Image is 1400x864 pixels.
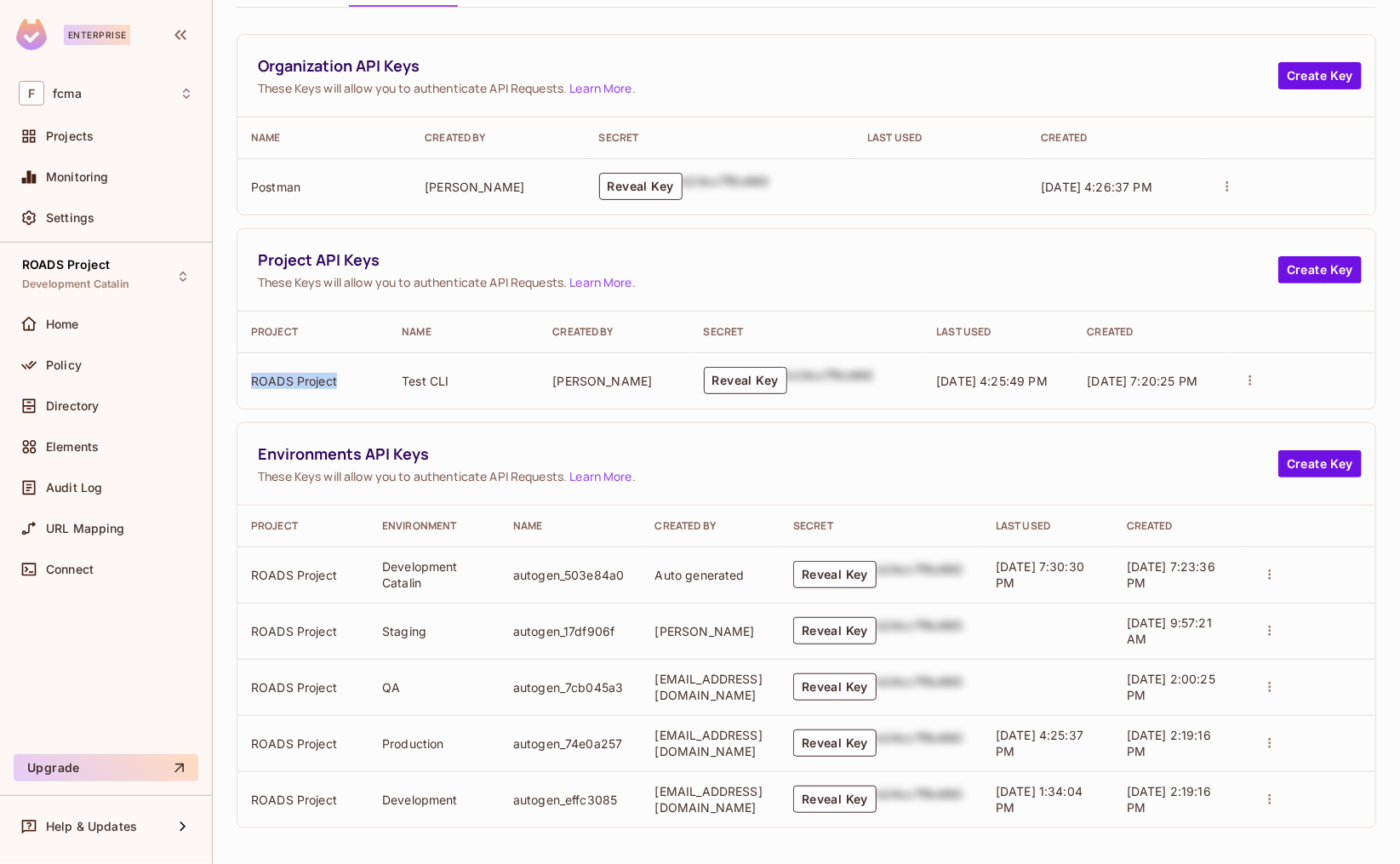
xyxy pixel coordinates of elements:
span: Monitoring [46,170,109,184]
span: [DATE] 2:00:25 PM [1127,672,1215,702]
button: Create Key [1278,450,1362,478]
span: [DATE] 4:26:37 PM [1041,180,1152,194]
td: ROADS Project [237,771,369,827]
div: b24cc7f8c660 [877,673,963,701]
td: Postman [237,158,411,215]
button: actions [1238,369,1262,392]
span: [DATE] 4:25:49 PM [936,374,1048,388]
div: Created By [552,325,676,339]
span: Workspace: fcma [53,87,82,100]
td: autogen_503e84a0 [500,546,642,603]
button: actions [1258,787,1282,811]
a: Learn More [569,80,631,96]
div: Enterprise [64,25,130,45]
button: actions [1215,175,1239,198]
span: [DATE] 2:19:16 PM [1127,728,1211,758]
span: Project API Keys [258,249,1278,271]
td: autogen_effc3085 [500,771,642,827]
span: F [19,81,44,106]
span: Organization API Keys [258,55,1278,77]
div: Name [402,325,525,339]
div: b24cc7f8c660 [877,617,963,644]
td: autogen_17df906f [500,603,642,659]
button: actions [1258,675,1282,699]
a: Learn More [569,468,631,484]
td: Production [369,715,500,771]
td: ROADS Project [237,715,369,771]
button: Upgrade [14,754,198,781]
span: Development Catalin [22,278,129,291]
span: These Keys will allow you to authenticate API Requests. . [258,468,1278,484]
div: Created By [425,131,571,145]
td: autogen_74e0a257 [500,715,642,771]
td: [EMAIL_ADDRESS][DOMAIN_NAME] [642,715,780,771]
div: Secret [599,131,841,145]
td: Development Catalin [369,546,500,603]
td: [PERSON_NAME] [411,158,585,215]
div: Name [513,519,628,533]
button: Create Key [1278,256,1362,283]
td: ROADS Project [237,603,369,659]
td: [EMAIL_ADDRESS][DOMAIN_NAME] [642,659,780,715]
span: These Keys will allow you to authenticate API Requests. . [258,274,1278,290]
div: Environment [382,519,486,533]
button: Create Key [1278,62,1362,89]
td: Auto generated [642,546,780,603]
td: Development [369,771,500,827]
span: Directory [46,399,99,413]
button: Reveal Key [704,367,787,394]
div: Last Used [936,325,1060,339]
div: Created [1041,131,1187,145]
span: [DATE] 4:25:37 PM [996,728,1083,758]
td: ROADS Project [237,546,369,603]
button: actions [1258,563,1282,586]
div: Project [251,519,355,533]
td: QA [369,659,500,715]
span: Policy [46,358,82,372]
span: Projects [46,129,94,143]
td: [PERSON_NAME] [539,352,689,409]
span: [DATE] 2:19:16 PM [1127,784,1211,815]
div: Secret [704,325,910,339]
div: Last Used [996,519,1100,533]
td: [PERSON_NAME] [642,603,780,659]
a: Learn More [569,274,631,290]
td: Test CLI [388,352,539,409]
div: Last Used [867,131,1014,145]
td: Staging [369,603,500,659]
span: [DATE] 1:34:04 PM [996,784,1083,815]
span: [DATE] 7:30:30 PM [996,559,1084,590]
div: Created [1127,519,1231,533]
button: Reveal Key [793,561,877,588]
span: Environments API Keys [258,443,1278,465]
div: Created By [655,519,766,533]
div: b24cc7f8c660 [683,173,769,200]
span: [DATE] 7:20:25 PM [1088,374,1198,388]
div: Secret [793,519,969,533]
button: Reveal Key [793,730,877,757]
td: [EMAIL_ADDRESS][DOMAIN_NAME] [642,771,780,827]
span: URL Mapping [46,522,125,535]
td: ROADS Project [237,352,388,409]
div: Project [251,325,374,339]
button: Reveal Key [793,786,877,813]
button: actions [1258,619,1282,643]
div: Created [1088,325,1211,339]
span: Elements [46,440,99,454]
img: SReyMgAAAABJRU5ErkJggg== [16,19,47,50]
button: Reveal Key [599,173,683,200]
span: [DATE] 9:57:21 AM [1127,615,1212,646]
div: b24cc7f8c660 [877,730,963,757]
span: Settings [46,211,94,225]
button: Reveal Key [793,617,877,644]
div: b24cc7f8c660 [877,786,963,813]
button: actions [1258,731,1282,755]
span: Help & Updates [46,820,137,833]
div: b24cc7f8c660 [787,367,874,394]
span: Home [46,318,79,331]
span: Audit Log [46,481,102,495]
td: ROADS Project [237,659,369,715]
span: [DATE] 7:23:36 PM [1127,559,1215,590]
span: These Keys will allow you to authenticate API Requests. . [258,80,1278,96]
span: Connect [46,563,94,576]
